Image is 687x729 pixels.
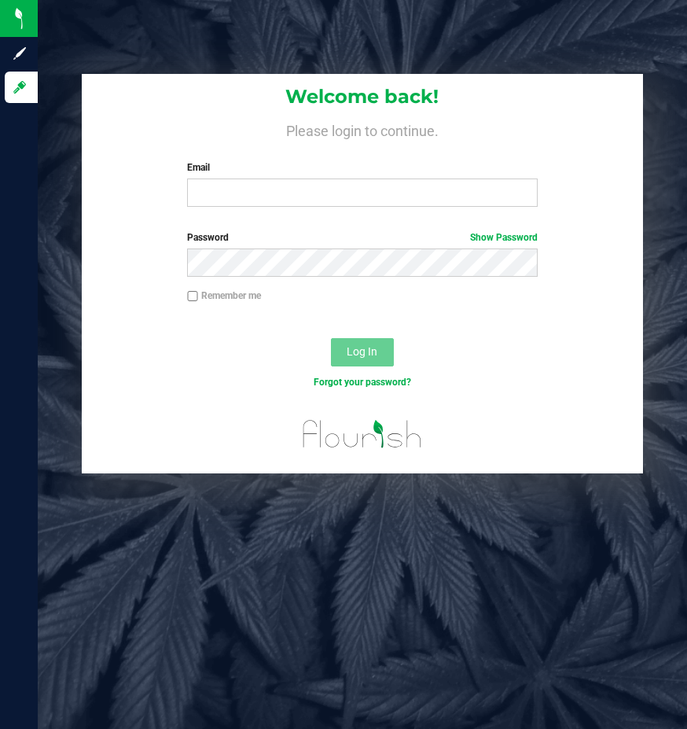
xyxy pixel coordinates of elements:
[187,291,198,302] input: Remember me
[470,232,538,243] a: Show Password
[187,232,229,243] span: Password
[187,160,538,175] label: Email
[12,79,28,95] inline-svg: Log in
[314,377,411,388] a: Forgot your password?
[82,120,642,138] h4: Please login to continue.
[12,46,28,61] inline-svg: Sign up
[331,338,394,366] button: Log In
[82,87,642,107] h1: Welcome back!
[347,345,377,358] span: Log In
[187,289,261,303] label: Remember me
[292,406,432,462] img: flourish_logo.svg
